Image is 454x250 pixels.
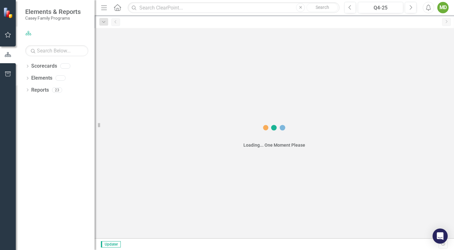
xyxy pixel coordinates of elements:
input: Search ClearPoint... [128,2,340,13]
div: Q4-25 [360,4,401,12]
input: Search Below... [25,45,88,56]
a: Scorecards [31,63,57,70]
span: Search [316,5,329,10]
small: Casey Family Programs [25,15,81,21]
span: Elements & Reports [25,8,81,15]
button: MD [437,2,449,13]
span: Updater [101,241,121,247]
div: 23 [52,87,62,93]
button: Q4-25 [358,2,403,13]
button: Search [306,3,338,12]
div: Loading... One Moment Please [243,142,305,148]
img: ClearPoint Strategy [3,7,14,18]
a: Elements [31,75,52,82]
a: Reports [31,87,49,94]
div: Open Intercom Messenger [433,229,448,244]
